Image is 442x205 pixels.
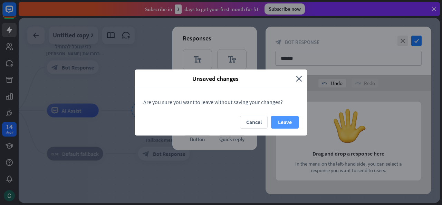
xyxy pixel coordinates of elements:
[296,75,302,83] i: close
[140,75,291,83] span: Unsaved changes
[143,99,283,105] span: Are you sure you want to leave without saving your changes?
[271,116,299,129] button: Leave
[240,116,268,129] button: Cancel
[6,3,26,24] button: Open LiveChat chat widget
